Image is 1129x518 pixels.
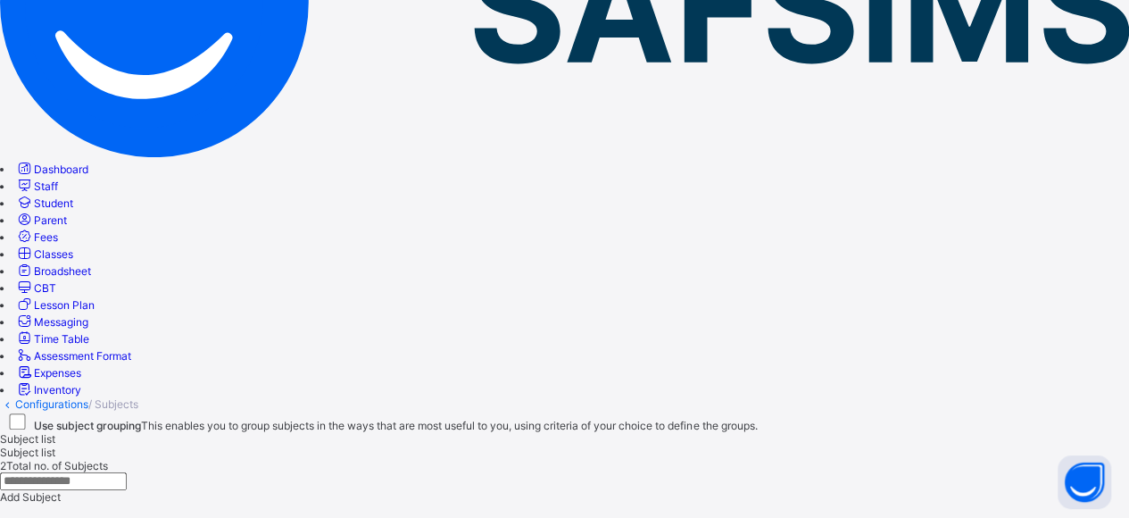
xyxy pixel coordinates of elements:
[34,419,141,432] span: Use subject grouping
[1058,455,1111,509] button: Open asap
[34,315,88,329] span: Messaging
[15,383,81,397] a: Inventory
[6,459,108,472] span: Total no. of Subjects
[34,163,88,176] span: Dashboard
[15,230,58,244] a: Fees
[34,230,58,244] span: Fees
[34,247,73,261] span: Classes
[15,180,58,193] a: Staff
[34,349,131,363] span: Assessment Format
[15,397,88,411] a: Configurations
[15,247,73,261] a: Classes
[15,315,88,329] a: Messaging
[34,213,67,227] span: Parent
[34,264,91,278] span: Broadsheet
[15,163,88,176] a: Dashboard
[34,332,89,346] span: Time Table
[15,281,56,295] a: CBT
[88,397,138,411] span: / Subjects
[34,180,58,193] span: Staff
[15,298,95,312] a: Lesson Plan
[34,366,81,380] span: Expenses
[15,349,131,363] a: Assessment Format
[15,213,67,227] a: Parent
[34,383,81,397] span: Inventory
[34,196,73,210] span: Student
[15,366,81,380] a: Expenses
[15,264,91,278] a: Broadsheet
[34,298,95,312] span: Lesson Plan
[15,196,73,210] a: Student
[141,419,757,432] span: This enables you to group subjects in the ways that are most useful to you, using criteria of you...
[15,332,89,346] a: Time Table
[34,281,56,295] span: CBT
